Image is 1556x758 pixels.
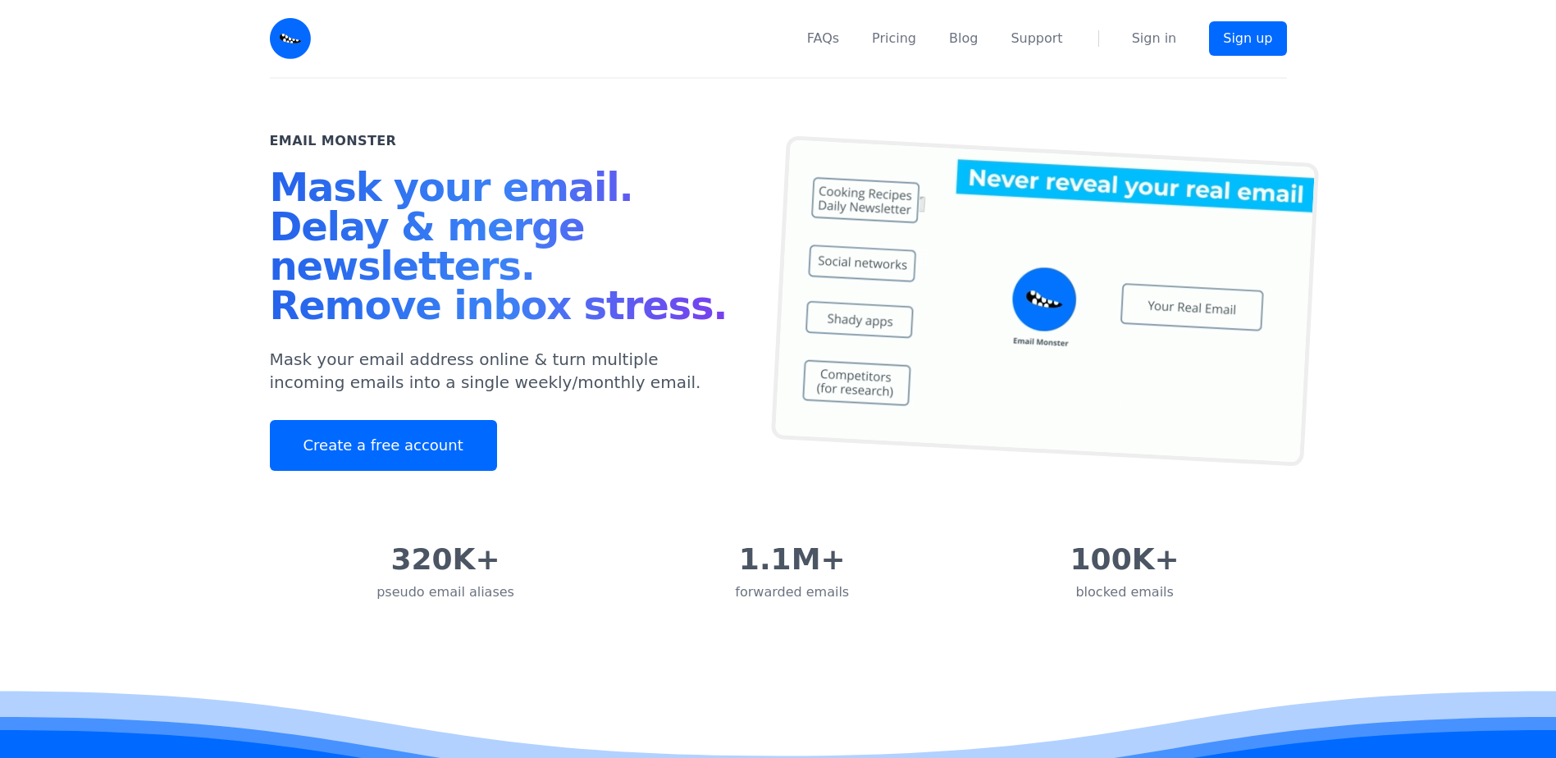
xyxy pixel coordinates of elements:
[376,543,514,576] div: 320K+
[270,18,311,59] img: Email Monster
[270,167,739,331] h1: Mask your email. Delay & merge newsletters. Remove inbox stress.
[270,420,497,471] a: Create a free account
[735,582,849,602] div: forwarded emails
[872,29,916,48] a: Pricing
[1070,582,1180,602] div: blocked emails
[949,29,978,48] a: Blog
[735,543,849,576] div: 1.1M+
[807,29,839,48] a: FAQs
[1070,543,1180,576] div: 100K+
[1011,29,1062,48] a: Support
[1132,29,1177,48] a: Sign in
[270,131,397,151] h2: Email Monster
[1209,21,1286,56] a: Sign up
[270,348,739,394] p: Mask your email address online & turn multiple incoming emails into a single weekly/monthly email.
[770,135,1318,467] img: temp mail, free temporary mail, Temporary Email
[376,582,514,602] div: pseudo email aliases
